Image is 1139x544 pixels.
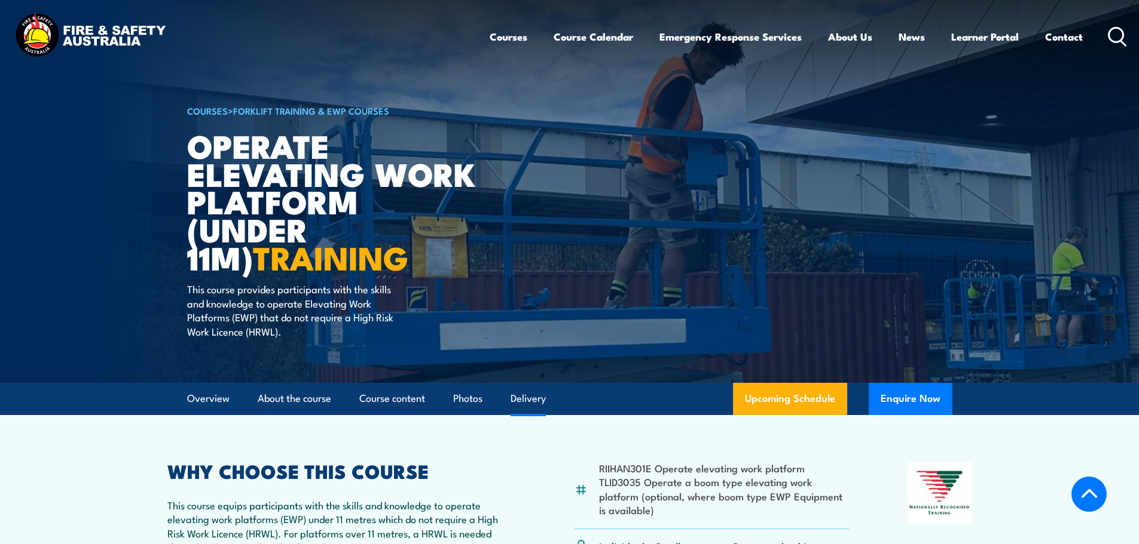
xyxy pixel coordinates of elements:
[187,282,405,338] p: This course provides participants with the skills and knowledge to operate Elevating Work Platfor...
[869,383,952,415] button: Enquire Now
[187,103,483,118] h6: >
[167,462,517,479] h2: WHY CHOOSE THIS COURSE
[511,383,546,414] a: Delivery
[490,21,527,53] a: Courses
[258,383,331,414] a: About the course
[187,131,483,271] h1: Operate Elevating Work Platform (under 11m)
[187,104,228,117] a: COURSES
[659,21,802,53] a: Emergency Response Services
[908,462,972,523] img: Nationally Recognised Training logo.
[599,461,850,475] li: RIIHAN301E Operate elevating work platform
[951,21,1019,53] a: Learner Portal
[899,21,925,53] a: News
[828,21,872,53] a: About Us
[453,383,483,414] a: Photos
[554,21,633,53] a: Course Calendar
[359,383,425,414] a: Course content
[187,383,230,414] a: Overview
[233,104,389,117] a: Forklift Training & EWP Courses
[253,232,408,281] strong: TRAINING
[599,475,850,517] li: TLID3035 Operate a boom type elevating work platform (optional, where boom type EWP Equipment is ...
[733,383,847,415] a: Upcoming Schedule
[1045,21,1083,53] a: Contact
